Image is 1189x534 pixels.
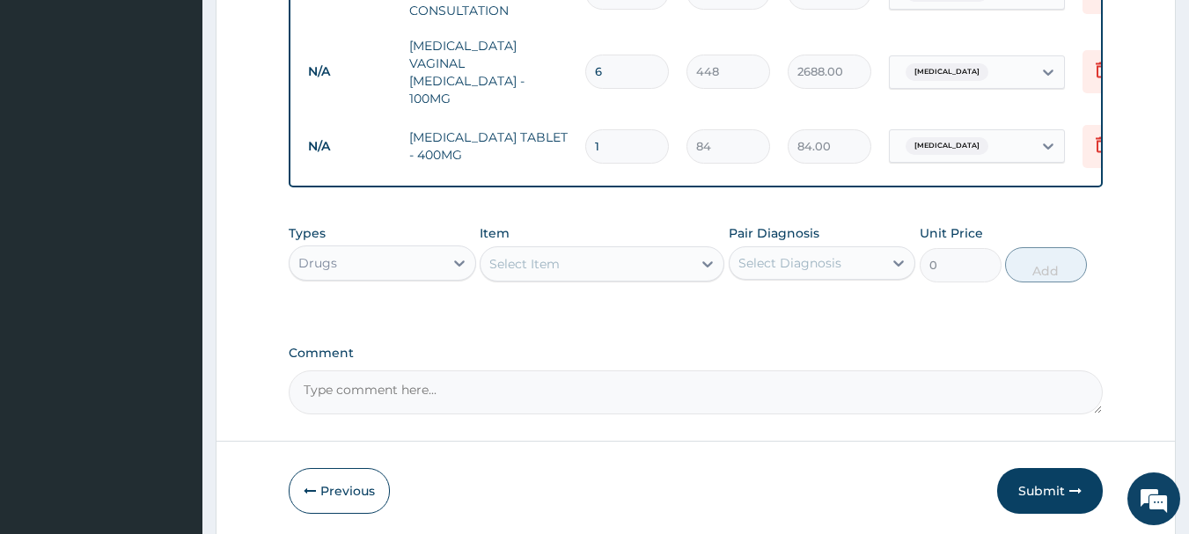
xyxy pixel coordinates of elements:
td: N/A [299,130,400,163]
label: Pair Diagnosis [729,224,819,242]
div: Minimize live chat window [289,9,331,51]
label: Item [480,224,510,242]
span: [MEDICAL_DATA] [906,137,988,155]
textarea: Type your message and hit 'Enter' [9,351,335,413]
div: Select Item [489,255,560,273]
button: Submit [997,468,1103,514]
label: Unit Price [920,224,983,242]
label: Comment [289,346,1104,361]
span: [MEDICAL_DATA] [906,63,988,81]
td: [MEDICAL_DATA] TABLET - 400MG [400,120,576,172]
div: Select Diagnosis [738,254,841,272]
button: Add [1005,247,1087,282]
span: We're online! [102,157,243,334]
img: d_794563401_company_1708531726252_794563401 [33,88,71,132]
td: [MEDICAL_DATA] VAGINAL [MEDICAL_DATA] - 100MG [400,28,576,116]
label: Types [289,226,326,241]
div: Drugs [298,254,337,272]
div: Chat with us now [92,99,296,121]
td: N/A [299,55,400,88]
button: Previous [289,468,390,514]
